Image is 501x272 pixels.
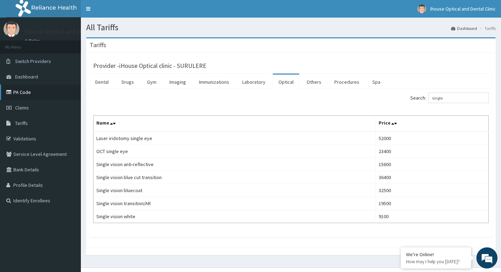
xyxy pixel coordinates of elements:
[367,75,386,89] a: Spa
[376,171,489,184] td: 36400
[478,25,496,31] li: Tariffs
[15,120,28,126] span: Tariffs
[94,197,376,210] td: Single vision transition/AR
[451,25,477,31] a: Dashboard
[193,75,235,89] a: Immunizations
[90,42,106,48] h3: Tariffs
[86,23,496,32] h1: All Tariffs
[94,145,376,158] td: OCT single eye
[94,158,376,171] td: Single vision anti-reflective
[94,171,376,184] td: Single vision blue cut transition
[15,74,38,80] span: Dashboard
[37,39,118,49] div: Chat with us now
[41,89,97,160] span: We're online!
[376,132,489,145] td: 52000
[376,158,489,171] td: 15600
[237,75,271,89] a: Laboratory
[406,251,466,258] div: We're Online!
[4,21,19,37] img: User Image
[329,75,365,89] a: Procedures
[410,93,489,103] label: Search:
[94,210,376,223] td: Single vision white
[115,4,132,20] div: Minimize live chat window
[430,6,496,12] span: Ihouse Optical and Dental Clinic
[4,192,134,217] textarea: Type your message and hit 'Enter'
[15,105,29,111] span: Claims
[94,132,376,145] td: Laser iridotomy single eye
[406,259,466,265] p: How may I help you today?
[417,5,426,13] img: User Image
[376,184,489,197] td: 32500
[94,184,376,197] td: Single vision bluecoat
[301,75,327,89] a: Others
[141,75,162,89] a: Gym
[116,75,140,89] a: Drugs
[94,116,376,132] th: Name
[376,116,489,132] th: Price
[13,35,28,53] img: d_794563401_company_1708531726252_794563401
[376,210,489,223] td: 9100
[428,93,489,103] input: Search:
[376,145,489,158] td: 23400
[15,58,51,64] span: Switch Providers
[93,63,206,69] h3: Provider - iHouse Optical clinic - SURULERE
[273,75,299,89] a: Optical
[376,197,489,210] td: 19500
[25,29,112,35] p: Ihouse Optical and Dental Clinic
[25,38,41,43] a: Online
[90,75,114,89] a: Dental
[164,75,192,89] a: Imaging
